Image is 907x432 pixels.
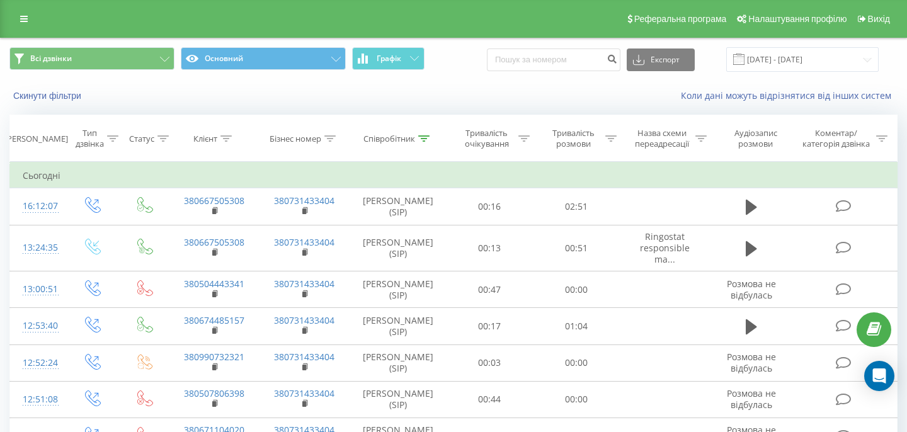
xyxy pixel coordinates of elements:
[350,308,447,344] td: [PERSON_NAME] (SIP)
[184,351,244,363] a: 380990732321
[23,236,53,260] div: 13:24:35
[350,344,447,381] td: [PERSON_NAME] (SIP)
[274,278,334,290] a: 380731433404
[533,381,620,418] td: 00:00
[9,47,174,70] button: Всі дзвінки
[377,54,401,63] span: Графік
[868,14,890,24] span: Вихід
[533,225,620,271] td: 00:51
[447,271,533,308] td: 00:47
[129,134,154,144] div: Статус
[274,387,334,399] a: 380731433404
[350,381,447,418] td: [PERSON_NAME] (SIP)
[274,314,334,326] a: 380731433404
[533,188,620,225] td: 02:51
[23,387,53,412] div: 12:51:08
[447,308,533,344] td: 00:17
[631,128,692,149] div: Назва схеми переадресації
[640,230,690,265] span: Ringostat responsible ma...
[181,47,346,70] button: Основний
[458,128,516,149] div: Тривалість очікування
[350,188,447,225] td: [PERSON_NAME] (SIP)
[270,134,321,144] div: Бізнес номер
[727,387,776,411] span: Розмова не відбулась
[352,47,425,70] button: Графік
[184,387,244,399] a: 380507806398
[184,314,244,326] a: 380674485157
[9,90,88,101] button: Скинути фільтри
[799,128,873,149] div: Коментар/категорія дзвінка
[184,236,244,248] a: 380667505308
[274,195,334,207] a: 380731433404
[681,89,898,101] a: Коли дані можуть відрізнятися вiд інших систем
[274,351,334,363] a: 380731433404
[10,163,898,188] td: Сьогодні
[487,48,620,71] input: Пошук за номером
[727,351,776,374] span: Розмова не відбулась
[363,134,415,144] div: Співробітник
[447,381,533,418] td: 00:44
[23,194,53,219] div: 16:12:07
[4,134,68,144] div: [PERSON_NAME]
[274,236,334,248] a: 380731433404
[864,361,894,391] div: Open Intercom Messenger
[23,351,53,375] div: 12:52:24
[184,278,244,290] a: 380504443341
[193,134,217,144] div: Клієнт
[533,344,620,381] td: 00:00
[184,195,244,207] a: 380667505308
[627,48,695,71] button: Експорт
[634,14,727,24] span: Реферальна програма
[30,54,72,64] span: Всі дзвінки
[23,314,53,338] div: 12:53:40
[721,128,790,149] div: Аудіозапис розмови
[748,14,847,24] span: Налаштування профілю
[447,188,533,225] td: 00:16
[727,278,776,301] span: Розмова не відбулась
[76,128,104,149] div: Тип дзвінка
[544,128,602,149] div: Тривалість розмови
[23,277,53,302] div: 13:00:51
[350,225,447,271] td: [PERSON_NAME] (SIP)
[533,271,620,308] td: 00:00
[533,308,620,344] td: 01:04
[447,344,533,381] td: 00:03
[350,271,447,308] td: [PERSON_NAME] (SIP)
[447,225,533,271] td: 00:13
